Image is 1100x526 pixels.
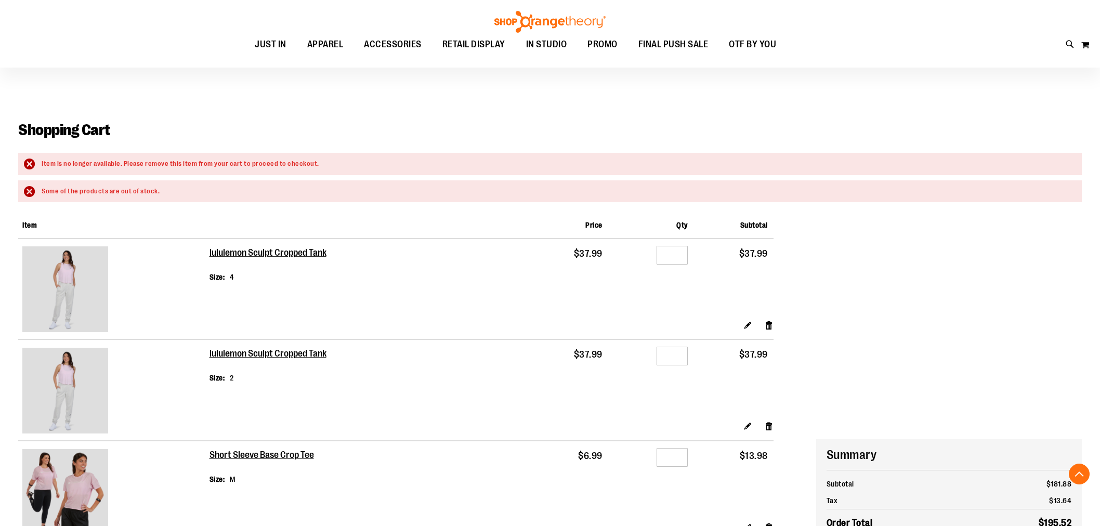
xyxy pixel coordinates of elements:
a: RETAIL DISPLAY [432,33,516,57]
span: Item [22,221,37,229]
dt: Size [209,474,225,484]
a: ACCESSORIES [353,33,432,57]
span: Qty [676,221,688,229]
dt: Size [209,272,225,282]
span: RETAIL DISPLAY [442,33,505,56]
span: $13.98 [740,451,768,461]
a: OTF BY YOU [718,33,787,57]
th: Tax [827,492,976,509]
span: OTF BY YOU [729,33,776,56]
button: Back To Top [1069,464,1090,484]
a: JUST IN [244,33,297,57]
span: ACCESSORIES [364,33,422,56]
a: Remove item [765,319,774,330]
a: PROMO [577,33,628,57]
dd: M [230,474,235,484]
span: $6.99 [578,451,603,461]
span: FINAL PUSH SALE [638,33,709,56]
a: lululemon Sculpt Cropped Tank [22,246,205,335]
h2: Summary [827,446,1072,464]
span: Subtotal [740,221,768,229]
a: Remove item [765,420,774,431]
img: Shop Orangetheory [493,11,607,33]
div: Item is no longer available. Please remove this item from your cart to proceed to checkout. [42,159,1071,169]
span: $37.99 [574,349,603,360]
a: Short Sleeve Base Crop Tee [209,450,315,461]
th: Subtotal [827,476,976,492]
a: lululemon Sculpt Cropped Tank [209,348,328,360]
span: PROMO [587,33,618,56]
span: Price [585,221,603,229]
img: lululemon Sculpt Cropped Tank [22,246,108,332]
span: $37.99 [739,248,768,259]
span: JUST IN [255,33,286,56]
span: $37.99 [574,248,603,259]
span: Shopping Cart [18,121,110,139]
a: APPAREL [297,33,354,57]
a: IN STUDIO [516,33,578,57]
span: IN STUDIO [526,33,567,56]
a: lululemon Sculpt Cropped Tank [209,247,328,259]
dt: Size [209,373,225,383]
dd: 4 [230,272,234,282]
a: FINAL PUSH SALE [628,33,719,57]
span: $13.64 [1049,496,1071,505]
a: lululemon Sculpt Cropped Tank [22,348,205,436]
div: Some of the products are out of stock. [42,187,1071,196]
span: $181.88 [1046,480,1072,488]
dd: 2 [230,373,234,383]
span: $37.99 [739,349,768,360]
img: lululemon Sculpt Cropped Tank [22,348,108,433]
span: APPAREL [307,33,344,56]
